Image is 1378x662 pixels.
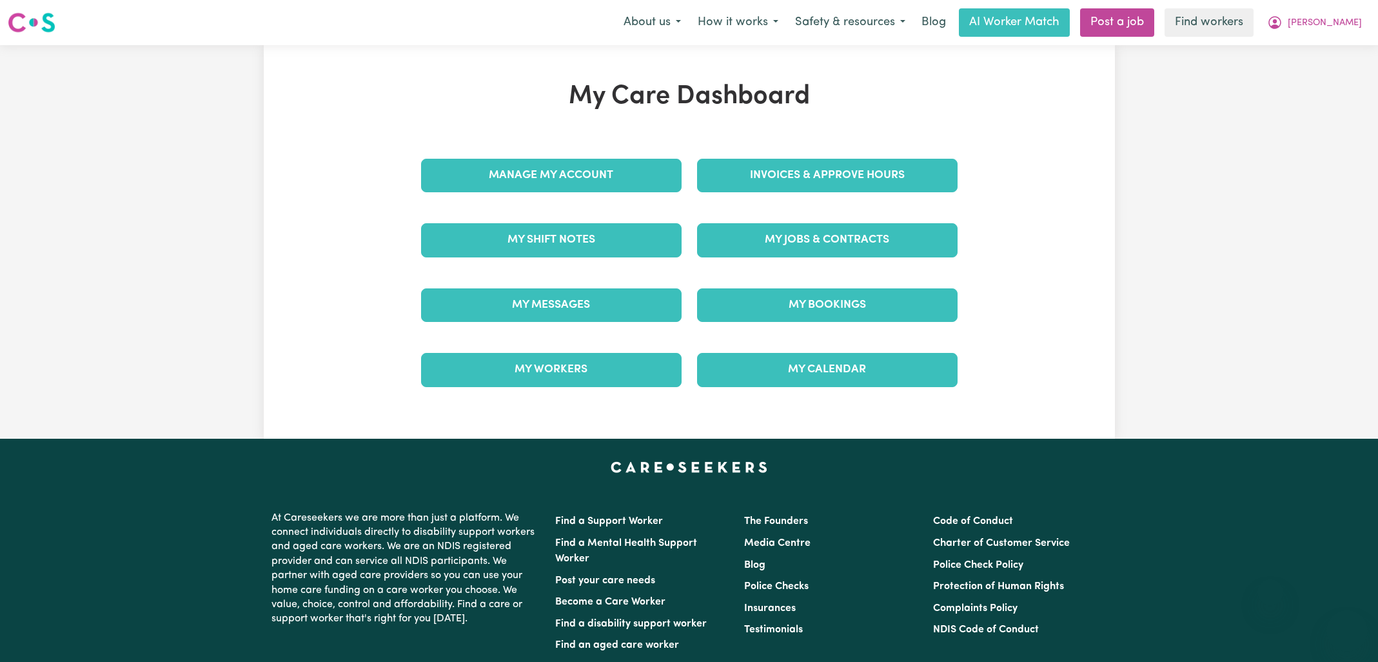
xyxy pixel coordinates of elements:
[933,581,1064,592] a: Protection of Human Rights
[1259,9,1370,36] button: My Account
[744,538,811,548] a: Media Centre
[611,462,767,472] a: Careseekers home page
[8,11,55,34] img: Careseekers logo
[933,603,1018,614] a: Complaints Policy
[744,581,809,592] a: Police Checks
[744,516,808,527] a: The Founders
[8,8,55,37] a: Careseekers logo
[421,288,682,322] a: My Messages
[1257,579,1283,605] iframe: Close message
[1080,8,1154,37] a: Post a job
[555,516,663,527] a: Find a Support Worker
[1326,610,1368,652] iframe: Button to launch messaging window
[1288,16,1362,30] span: [PERSON_NAME]
[933,625,1039,635] a: NDIS Code of Conduct
[413,81,965,112] h1: My Care Dashboard
[697,288,958,322] a: My Bookings
[555,597,665,607] a: Become a Care Worker
[1165,8,1254,37] a: Find workers
[689,9,787,36] button: How it works
[697,353,958,386] a: My Calendar
[744,625,803,635] a: Testimonials
[959,8,1070,37] a: AI Worker Match
[555,576,655,586] a: Post your care needs
[697,223,958,257] a: My Jobs & Contracts
[421,353,682,386] a: My Workers
[744,560,765,570] a: Blog
[421,223,682,257] a: My Shift Notes
[933,538,1070,548] a: Charter of Customer Service
[787,9,914,36] button: Safety & resources
[914,8,954,37] a: Blog
[555,640,679,650] a: Find an aged care worker
[697,159,958,192] a: Invoices & Approve Hours
[933,560,1023,570] a: Police Check Policy
[933,516,1013,527] a: Code of Conduct
[555,619,707,629] a: Find a disability support worker
[421,159,682,192] a: Manage My Account
[615,9,689,36] button: About us
[555,538,697,564] a: Find a Mental Health Support Worker
[744,603,796,614] a: Insurances
[271,506,540,632] p: At Careseekers we are more than just a platform. We connect individuals directly to disability su...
